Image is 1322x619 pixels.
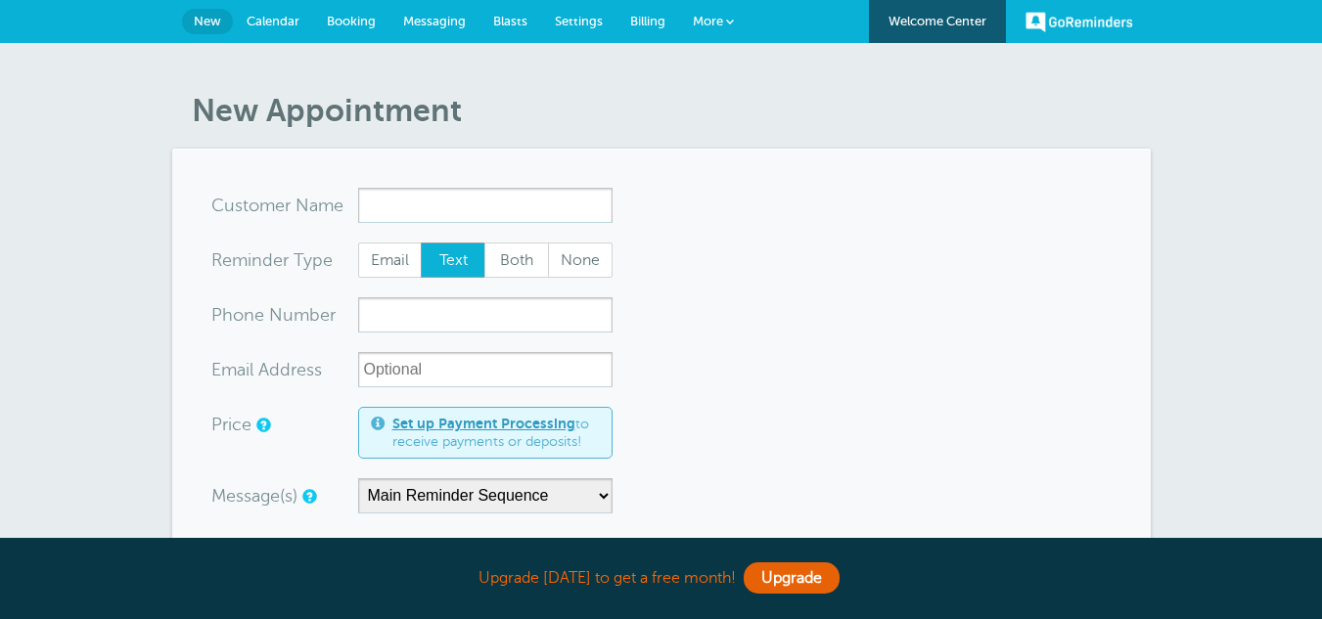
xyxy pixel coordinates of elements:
div: Upgrade [DATE] to get a free month! [172,557,1151,599]
span: 2025 [540,533,616,572]
a: Simple templates and custom messages will use the reminder schedule set under Settings > Reminder... [302,490,314,503]
label: Text [421,243,485,278]
span: Ema [211,361,246,378]
label: None [548,243,613,278]
a: New [182,9,233,34]
span: None [549,243,612,277]
span: Cus [211,197,243,214]
div: ame [211,188,358,223]
span: Messaging [403,14,466,28]
span: Both [485,243,548,277]
a: Upgrade [744,562,840,594]
label: Message(s) [211,487,297,505]
div: Next Month [470,533,505,572]
span: Blasts [493,14,527,28]
span: More [693,14,723,28]
span: August [393,533,470,572]
h1: New Appointment [192,92,1151,129]
span: ne Nu [244,306,294,324]
span: il Add [246,361,291,378]
label: Reminder Type [211,251,333,269]
span: Email [359,243,422,277]
span: tomer N [243,197,309,214]
div: ress [211,352,358,387]
label: Price [211,416,251,433]
div: Next Year [616,533,652,572]
span: Billing [630,14,665,28]
div: Previous Month [358,533,393,572]
div: mber [211,297,358,332]
span: to receive payments or deposits! [392,416,600,450]
span: Pho [211,306,244,324]
div: Previous Year [505,533,540,572]
span: Booking [327,14,376,28]
span: Settings [555,14,603,28]
a: An optional price for the appointment. If you set a price, you can include a payment link in your... [256,419,268,431]
label: Both [484,243,549,278]
a: Set up Payment Processing [392,416,575,431]
span: New [194,14,221,28]
span: Text [422,243,484,277]
span: Calendar [247,14,299,28]
label: Email [358,243,423,278]
input: Optional [358,352,613,387]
